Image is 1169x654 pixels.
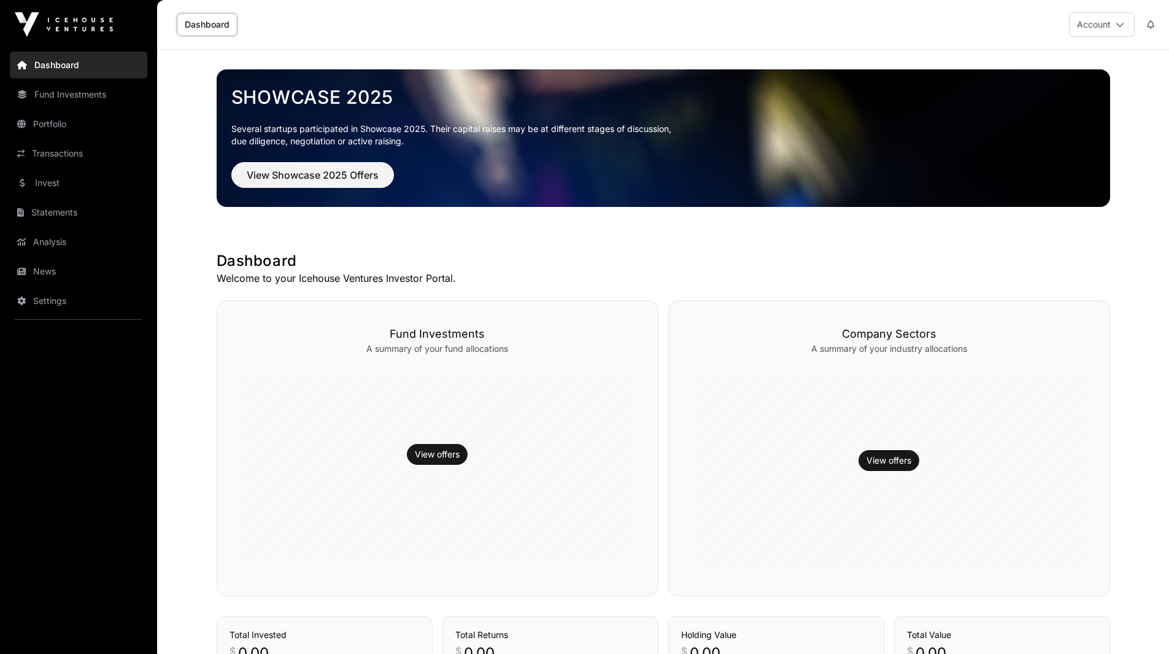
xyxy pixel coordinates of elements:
h3: Total Returns [455,629,646,641]
button: View offers [858,450,919,471]
button: Account [1069,12,1135,37]
p: A summary of your fund allocations [242,343,633,355]
button: View offers [407,444,468,465]
span: View Showcase 2025 Offers [247,168,379,182]
a: View offers [866,454,911,467]
h3: Company Sectors [693,325,1085,343]
p: Several startups participated in Showcase 2025. Their capital raises may be at different stages o... [231,123,1095,147]
a: Transactions [10,140,147,167]
a: Portfolio [10,111,147,138]
a: Settings [10,287,147,314]
a: Dashboard [10,52,147,79]
a: View offers [415,448,460,461]
img: Icehouse Ventures Logo [15,12,113,37]
h3: Total Invested [230,629,420,641]
a: Statements [10,199,147,226]
a: Dashboard [177,13,237,36]
a: Showcase 2025 [231,86,1095,108]
h3: Holding Value [681,629,871,641]
p: A summary of your industry allocations [693,343,1085,355]
a: Analysis [10,228,147,255]
button: View Showcase 2025 Offers [231,162,394,188]
a: News [10,258,147,285]
p: Welcome to your Icehouse Ventures Investor Portal. [217,271,1110,286]
h3: Total Value [907,629,1097,641]
a: Invest [10,169,147,197]
a: View Showcase 2025 Offers [231,174,394,187]
a: Fund Investments [10,81,147,108]
h3: Fund Investments [242,325,633,343]
h1: Dashboard [217,251,1110,271]
img: Showcase 2025 [217,69,1110,207]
